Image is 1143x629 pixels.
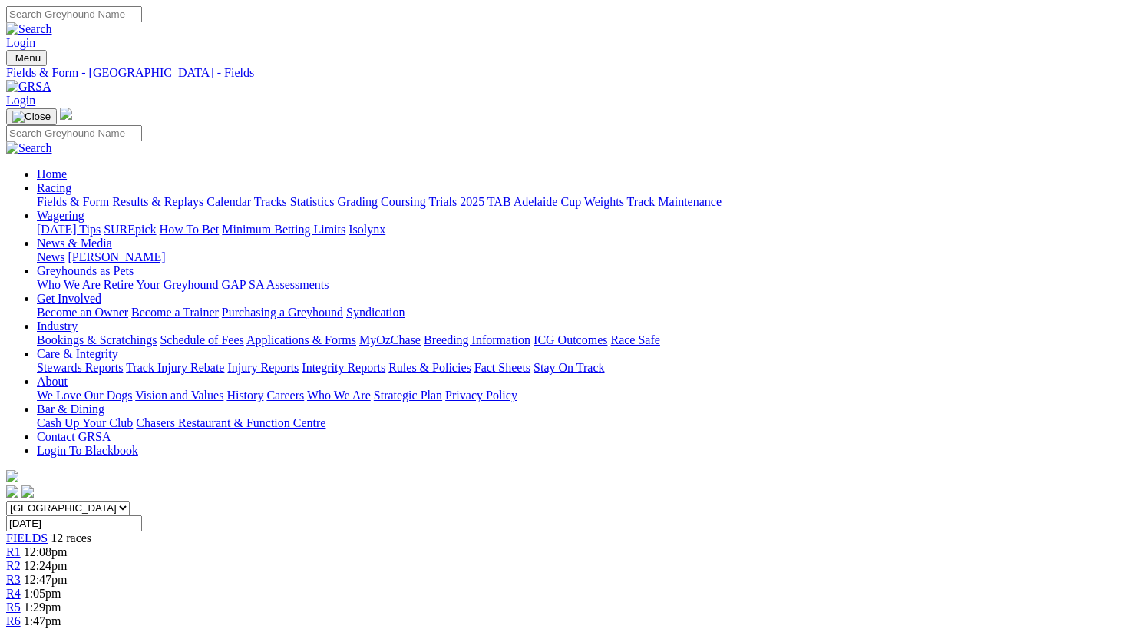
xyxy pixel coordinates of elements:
img: Search [6,141,52,155]
span: 12:24pm [24,559,68,572]
input: Search [6,6,142,22]
div: Get Involved [37,306,1137,319]
a: R4 [6,587,21,600]
div: Wagering [37,223,1137,237]
input: Select date [6,515,142,531]
button: Toggle navigation [6,50,47,66]
a: FIELDS [6,531,48,545]
a: ICG Outcomes [534,333,607,346]
a: Integrity Reports [302,361,385,374]
span: 1:47pm [24,614,61,627]
a: Get Involved [37,292,101,305]
img: logo-grsa-white.png [60,108,72,120]
a: Syndication [346,306,405,319]
span: 12:47pm [24,573,68,586]
a: Statistics [290,195,335,208]
a: R6 [6,614,21,627]
a: Become an Owner [37,306,128,319]
a: Calendar [206,195,251,208]
a: Wagering [37,209,84,222]
a: Stewards Reports [37,361,123,374]
span: Menu [15,52,41,64]
a: Tracks [254,195,287,208]
span: 12:08pm [24,545,68,558]
div: Care & Integrity [37,361,1137,375]
img: facebook.svg [6,485,18,498]
a: Contact GRSA [37,430,111,443]
a: Breeding Information [424,333,530,346]
a: Cash Up Your Club [37,416,133,429]
a: R1 [6,545,21,558]
a: Become a Trainer [131,306,219,319]
a: Industry [37,319,78,333]
a: Strategic Plan [374,389,442,402]
a: Weights [584,195,624,208]
a: MyOzChase [359,333,421,346]
a: Who We Are [307,389,371,402]
a: Fact Sheets [474,361,530,374]
a: Applications & Forms [246,333,356,346]
img: GRSA [6,80,51,94]
a: Chasers Restaurant & Function Centre [136,416,325,429]
a: About [37,375,68,388]
a: Bar & Dining [37,402,104,415]
a: GAP SA Assessments [222,278,329,291]
img: Close [12,111,51,123]
img: logo-grsa-white.png [6,470,18,482]
a: Login [6,94,35,107]
a: Greyhounds as Pets [37,264,134,277]
div: Greyhounds as Pets [37,278,1137,292]
a: SUREpick [104,223,156,236]
a: Fields & Form [37,195,109,208]
a: How To Bet [160,223,220,236]
a: Privacy Policy [445,389,517,402]
a: Login To Blackbook [37,444,138,457]
a: R3 [6,573,21,586]
a: Vision and Values [135,389,223,402]
a: Bookings & Scratchings [37,333,157,346]
a: Race Safe [610,333,659,346]
a: News [37,250,64,263]
a: R2 [6,559,21,572]
a: 2025 TAB Adelaide Cup [460,195,581,208]
a: Careers [266,389,304,402]
a: We Love Our Dogs [37,389,132,402]
div: Industry [37,333,1137,347]
a: [DATE] Tips [37,223,101,236]
div: Bar & Dining [37,416,1137,430]
input: Search [6,125,142,141]
div: About [37,389,1137,402]
button: Toggle navigation [6,108,57,125]
span: 12 races [51,531,91,545]
a: Login [6,36,35,49]
a: Fields & Form - [GEOGRAPHIC_DATA] - Fields [6,66,1137,80]
a: Track Maintenance [627,195,722,208]
a: Coursing [381,195,426,208]
a: Track Injury Rebate [126,361,224,374]
a: R5 [6,601,21,614]
a: Care & Integrity [37,347,118,360]
a: Results & Replays [112,195,203,208]
a: [PERSON_NAME] [68,250,165,263]
a: Who We Are [37,278,101,291]
span: 1:05pm [24,587,61,600]
a: Purchasing a Greyhound [222,306,343,319]
a: Retire Your Greyhound [104,278,219,291]
img: twitter.svg [21,485,34,498]
a: Injury Reports [227,361,299,374]
div: Racing [37,195,1137,209]
a: Racing [37,181,71,194]
a: History [226,389,263,402]
a: Rules & Policies [388,361,471,374]
a: Home [37,167,67,180]
a: Grading [338,195,378,208]
a: Trials [428,195,457,208]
